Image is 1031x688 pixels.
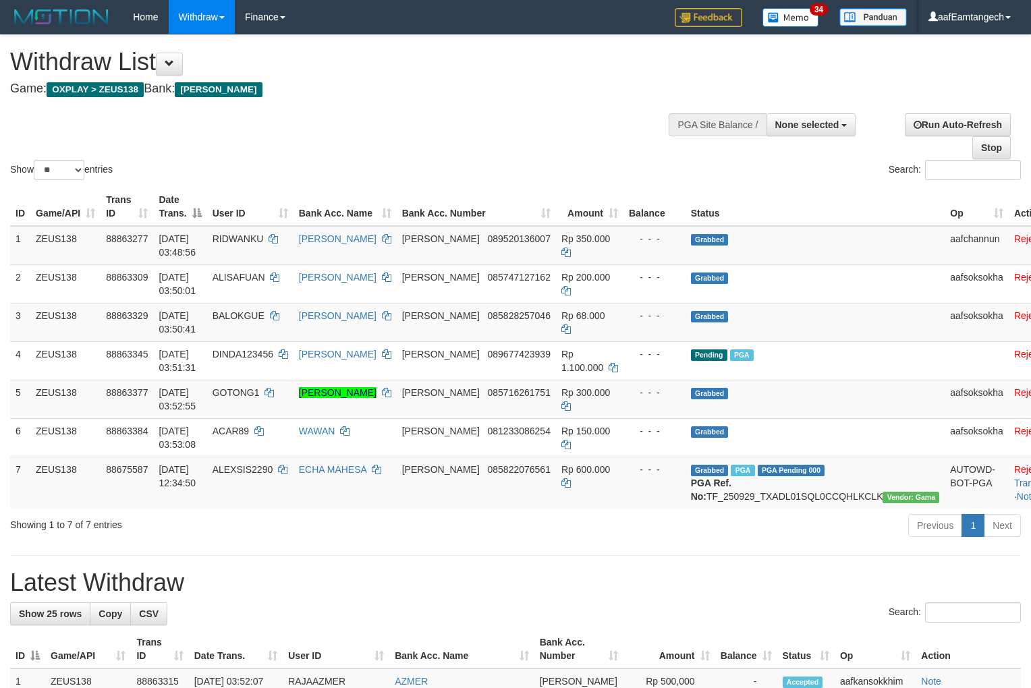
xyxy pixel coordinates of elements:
[283,630,389,668] th: User ID: activate to sort column ascending
[175,82,262,97] span: [PERSON_NAME]
[889,602,1021,623] label: Search:
[30,457,101,509] td: ZEUS138
[945,418,1009,457] td: aafsoksokha
[487,464,550,475] span: Copy 085822076561 to clipboard
[397,188,556,226] th: Bank Acc. Number: activate to sort column ascending
[10,513,420,532] div: Showing 1 to 7 of 7 entries
[691,426,729,438] span: Grabbed
[10,569,1021,596] h1: Latest Withdraw
[213,426,249,436] span: ACAR89
[10,303,30,341] td: 3
[10,160,113,180] label: Show entries
[731,465,754,476] span: Marked by aafpengsreynich
[691,273,729,284] span: Grabbed
[299,426,335,436] a: WAWAN
[629,347,680,361] div: - - -
[10,7,113,27] img: MOTION_logo.png
[213,233,264,244] span: RIDWANKU
[675,8,742,27] img: Feedback.jpg
[10,418,30,457] td: 6
[131,630,188,668] th: Trans ID: activate to sort column ascending
[905,113,1011,136] a: Run Auto-Refresh
[213,310,264,321] span: BALOKGUE
[402,272,480,283] span: [PERSON_NAME]
[623,188,686,226] th: Balance
[402,464,480,475] span: [PERSON_NAME]
[691,349,727,361] span: Pending
[691,234,729,246] span: Grabbed
[10,630,45,668] th: ID: activate to sort column descending
[10,188,30,226] th: ID
[106,233,148,244] span: 88863277
[10,49,674,76] h1: Withdraw List
[487,426,550,436] span: Copy 081233086254 to clipboard
[629,270,680,284] div: - - -
[30,226,101,265] td: ZEUS138
[775,119,839,130] span: None selected
[925,160,1021,180] input: Search:
[106,310,148,321] span: 88863329
[99,608,122,619] span: Copy
[925,602,1021,623] input: Search:
[561,272,610,283] span: Rp 200.000
[207,188,294,226] th: User ID: activate to sort column ascending
[691,311,729,322] span: Grabbed
[159,464,196,488] span: [DATE] 12:34:50
[561,387,610,398] span: Rp 300.000
[783,677,823,688] span: Accepted
[556,188,623,226] th: Amount: activate to sort column ascending
[389,630,534,668] th: Bank Acc. Name: activate to sort column ascending
[30,380,101,418] td: ZEUS138
[10,341,30,380] td: 4
[889,160,1021,180] label: Search:
[30,188,101,226] th: Game/API: activate to sort column ascending
[106,272,148,283] span: 88863309
[758,465,825,476] span: PGA Pending
[299,464,366,475] a: ECHA MAHESA
[962,514,984,537] a: 1
[402,387,480,398] span: [PERSON_NAME]
[691,465,729,476] span: Grabbed
[10,380,30,418] td: 5
[106,387,148,398] span: 88863377
[762,8,819,27] img: Button%20Memo.svg
[691,388,729,399] span: Grabbed
[916,630,1021,668] th: Action
[945,188,1009,226] th: Op: activate to sort column ascending
[835,630,916,668] th: Op: activate to sort column ascending
[10,264,30,303] td: 2
[299,387,377,398] a: [PERSON_NAME]
[159,310,196,335] span: [DATE] 03:50:41
[629,309,680,322] div: - - -
[294,188,397,226] th: Bank Acc. Name: activate to sort column ascending
[686,457,945,509] td: TF_250929_TXADL01SQL0CCQHLKCLK
[921,676,941,687] a: Note
[159,272,196,296] span: [DATE] 03:50:01
[487,272,550,283] span: Copy 085747127162 to clipboard
[883,492,939,503] span: Vendor URL: https://trx31.1velocity.biz
[561,464,610,475] span: Rp 600.000
[101,188,153,226] th: Trans ID: activate to sort column ascending
[299,349,377,360] a: [PERSON_NAME]
[629,232,680,246] div: - - -
[686,188,945,226] th: Status
[299,272,377,283] a: [PERSON_NAME]
[30,264,101,303] td: ZEUS138
[153,188,206,226] th: Date Trans.: activate to sort column descending
[810,3,828,16] span: 34
[629,424,680,438] div: - - -
[561,349,603,373] span: Rp 1.100.000
[30,341,101,380] td: ZEUS138
[130,602,167,625] a: CSV
[10,82,674,96] h4: Game: Bank:
[10,457,30,509] td: 7
[30,418,101,457] td: ZEUS138
[213,272,265,283] span: ALISAFUAN
[159,426,196,450] span: [DATE] 03:53:08
[691,478,731,502] b: PGA Ref. No:
[10,602,90,625] a: Show 25 rows
[561,233,610,244] span: Rp 350.000
[629,386,680,399] div: - - -
[984,514,1021,537] a: Next
[402,233,480,244] span: [PERSON_NAME]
